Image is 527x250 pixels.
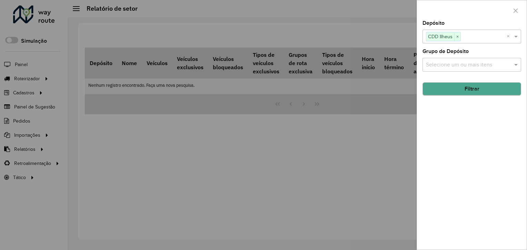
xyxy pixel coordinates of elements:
span: × [454,33,460,41]
span: CDD Ilheus [426,32,454,41]
span: Clear all [507,32,513,41]
label: Depósito [422,19,445,27]
label: Grupo de Depósito [422,47,469,55]
button: Filtrar [422,82,521,95]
